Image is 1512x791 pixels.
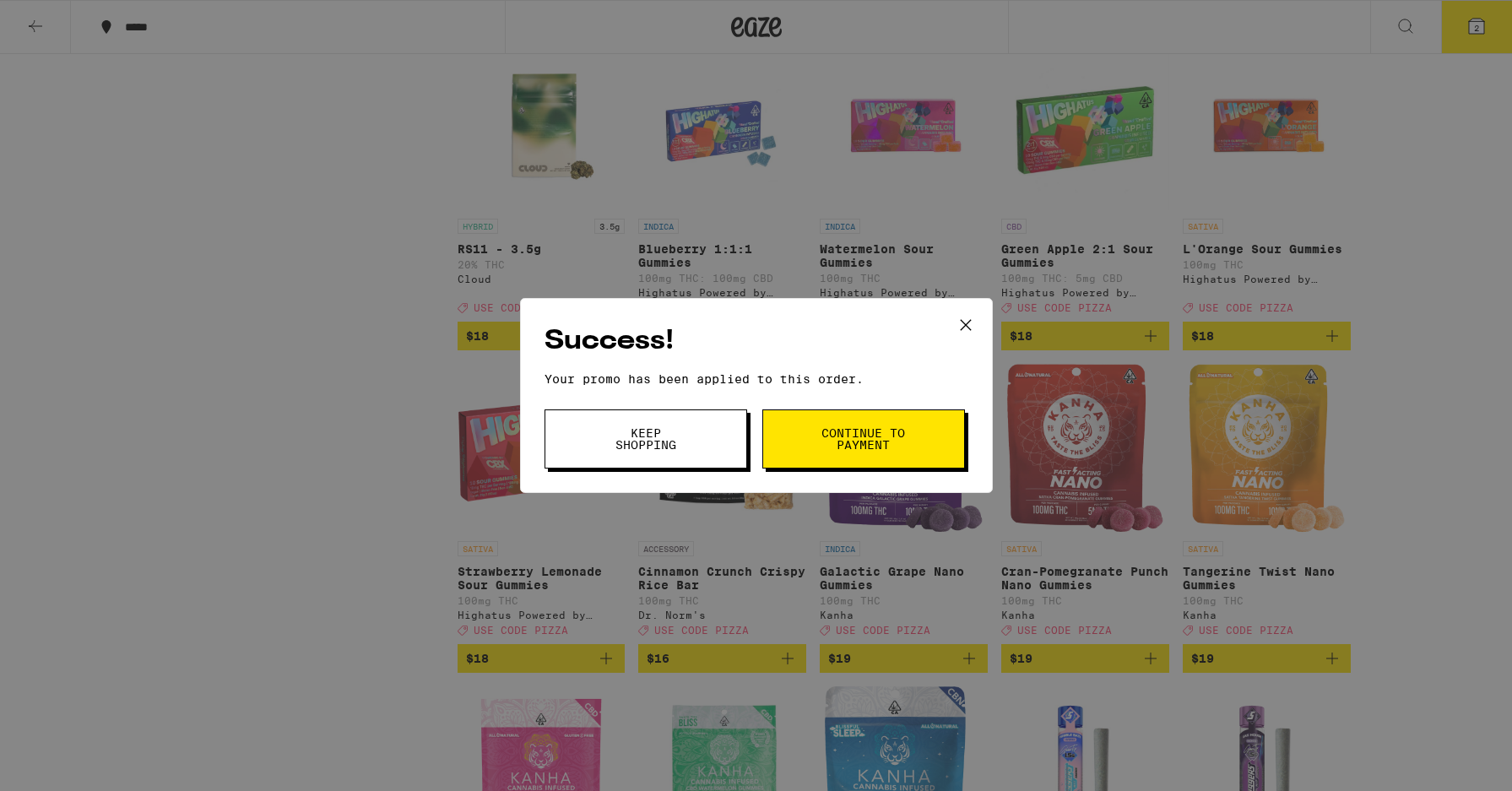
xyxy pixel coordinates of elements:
[821,427,907,451] span: Continue to payment
[603,427,689,451] span: Keep Shopping
[545,322,968,360] h2: Success!
[545,372,968,386] p: Your promo has been applied to this order.
[762,409,965,469] button: Continue to payment
[545,409,747,469] button: Keep Shopping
